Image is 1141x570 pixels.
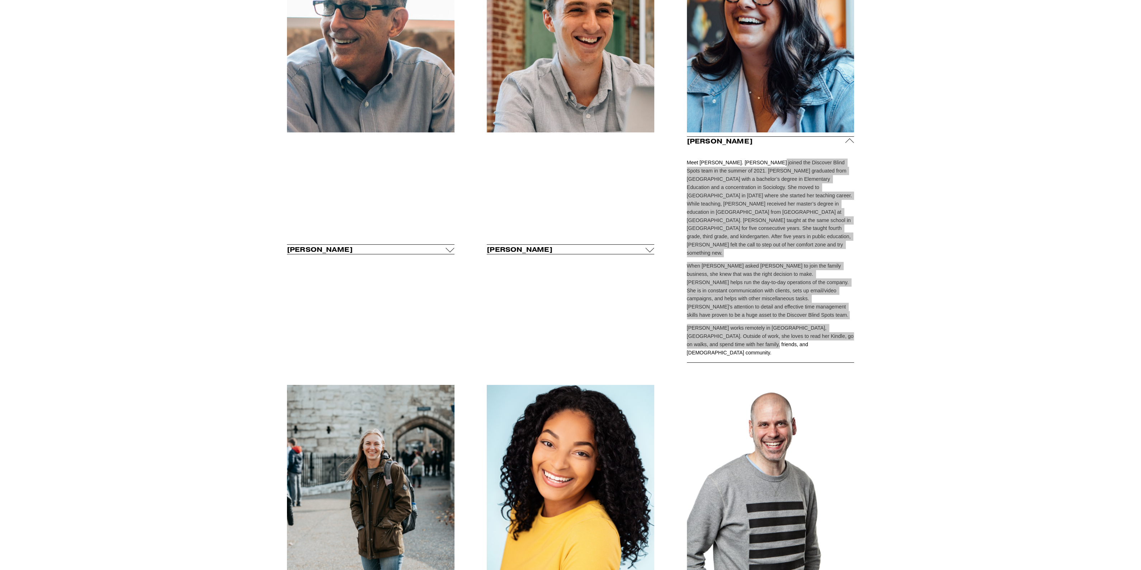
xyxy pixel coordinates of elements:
[487,245,654,254] button: [PERSON_NAME]
[687,137,854,146] button: [PERSON_NAME]
[687,137,846,145] span: [PERSON_NAME]
[687,146,854,362] div: [PERSON_NAME]
[287,245,454,254] button: [PERSON_NAME]
[687,324,854,357] p: [PERSON_NAME] works remotely in [GEOGRAPHIC_DATA], [GEOGRAPHIC_DATA]. Outside of work, she loves ...
[687,262,854,319] p: When [PERSON_NAME] asked [PERSON_NAME] to join the family business, she knew that was the right d...
[687,159,854,257] p: Meet [PERSON_NAME]. [PERSON_NAME] joined the Discover Blind Spots team in the summer of 2021. [PE...
[287,245,446,254] span: [PERSON_NAME]
[487,245,646,254] span: [PERSON_NAME]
